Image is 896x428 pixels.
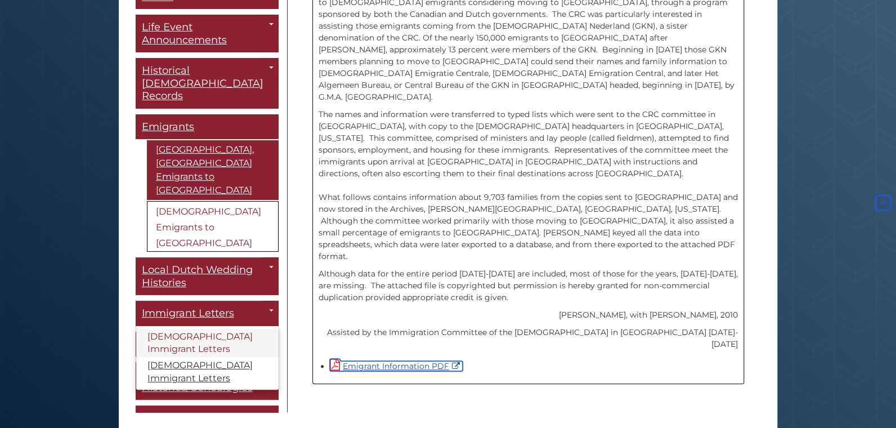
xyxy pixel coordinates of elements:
a: Life Event Announcements [136,15,279,52]
span: Emigrants [142,121,194,133]
span: Family Histories/Genealogies [142,368,253,394]
a: [DEMOGRAPHIC_DATA] Emigrants to [GEOGRAPHIC_DATA] [147,201,279,252]
a: Emigrant Information PDF [330,361,463,371]
p: The names and information were transferred to typed lists which were sent to the CRC committee in... [319,109,738,262]
span: Life Event Announcements [142,21,227,46]
a: [DEMOGRAPHIC_DATA] Immigrant Letters [136,358,279,387]
a: Back to Top [872,198,893,208]
a: Immigrant Letters [136,301,279,326]
a: Local Dutch Wedding Histories [136,257,279,295]
a: [GEOGRAPHIC_DATA], [GEOGRAPHIC_DATA] Emigrants to [GEOGRAPHIC_DATA] [147,140,279,200]
p: Although data for the entire period [DATE]-[DATE] are included, most of those for the years, [DAT... [319,268,738,304]
span: Web Resources [142,412,221,424]
a: [DEMOGRAPHIC_DATA] Immigrant Letters [136,329,279,358]
a: Historical [DEMOGRAPHIC_DATA] Records [136,58,279,109]
span: Immigrant Letters [142,307,234,319]
span: Historical [DEMOGRAPHIC_DATA] Records [142,64,263,102]
p: [PERSON_NAME], with [PERSON_NAME], 2010 [319,309,738,321]
a: Emigrants [136,114,279,140]
p: Assisted by the Immigration Committee of the [DEMOGRAPHIC_DATA] in [GEOGRAPHIC_DATA] [DATE]-[DATE] [319,327,738,350]
span: Local Dutch Wedding Histories [142,264,253,289]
